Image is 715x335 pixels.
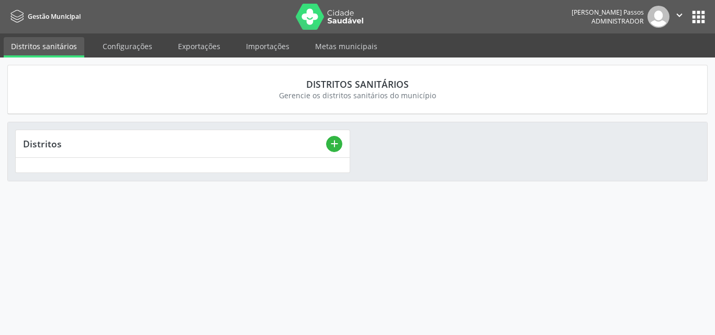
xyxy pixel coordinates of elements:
[95,37,160,55] a: Configurações
[23,138,326,149] div: Distritos
[591,17,644,26] span: Administrador
[308,37,385,55] a: Metas municipais
[326,136,342,152] button: add
[329,138,340,149] i: add
[669,6,689,28] button: 
[647,6,669,28] img: img
[23,78,692,90] div: Distritos sanitários
[28,12,81,21] span: Gestão Municipal
[171,37,228,55] a: Exportações
[572,8,644,17] div: [PERSON_NAME] Passos
[4,37,84,57] a: Distritos sanitários
[689,8,708,26] button: apps
[7,8,81,25] a: Gestão Municipal
[674,9,685,21] i: 
[239,37,297,55] a: Importações
[23,90,692,101] div: Gerencie os distritos sanitários do município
